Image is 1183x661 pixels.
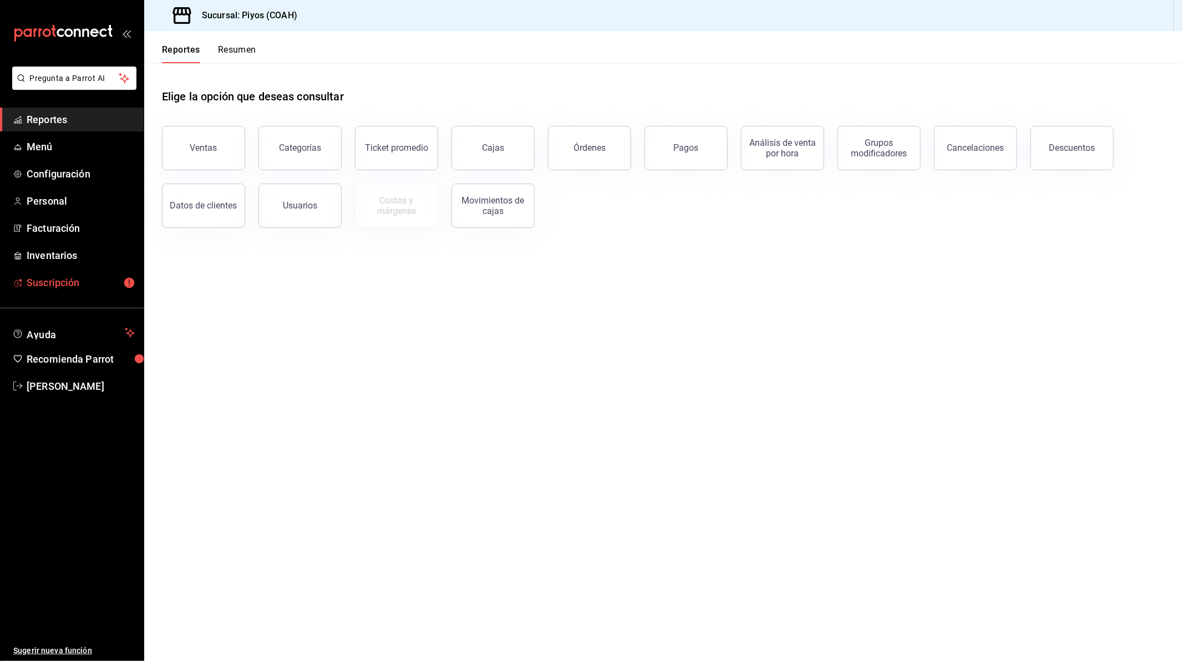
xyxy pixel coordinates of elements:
button: Grupos modificadores [837,126,921,170]
a: Pregunta a Parrot AI [8,80,136,92]
button: Contrata inventarios para ver este reporte [355,184,438,228]
span: Configuración [27,166,135,181]
button: Datos de clientes [162,184,245,228]
div: Cancelaciones [947,143,1004,153]
div: Usuarios [283,200,317,211]
span: Menú [27,139,135,154]
button: Resumen [218,44,256,63]
span: Recomienda Parrot [27,352,135,367]
div: Ticket promedio [365,143,428,153]
span: Sugerir nueva función [13,645,135,657]
div: Órdenes [573,143,606,153]
span: Inventarios [27,248,135,263]
button: open_drawer_menu [122,29,131,38]
div: Categorías [279,143,321,153]
div: Movimientos de cajas [459,195,527,216]
button: Movimientos de cajas [451,184,535,228]
div: Descuentos [1049,143,1095,153]
button: Usuarios [258,184,342,228]
button: Cajas [451,126,535,170]
span: Reportes [27,112,135,127]
div: Cajas [482,143,504,153]
button: Ventas [162,126,245,170]
div: Datos de clientes [170,200,237,211]
button: Órdenes [548,126,631,170]
span: Suscripción [27,275,135,290]
button: Reportes [162,44,200,63]
span: Pregunta a Parrot AI [30,73,119,84]
span: Facturación [27,221,135,236]
div: navigation tabs [162,44,256,63]
button: Pregunta a Parrot AI [12,67,136,90]
span: Personal [27,194,135,209]
div: Pagos [674,143,699,153]
div: Análisis de venta por hora [748,138,817,159]
div: Ventas [190,143,217,153]
h1: Elige la opción que deseas consultar [162,88,344,105]
button: Análisis de venta por hora [741,126,824,170]
button: Categorías [258,126,342,170]
div: Grupos modificadores [845,138,913,159]
h3: Sucursal: Piyos (COAH) [193,9,297,22]
div: Costos y márgenes [362,195,431,216]
span: Ayuda [27,326,120,339]
button: Descuentos [1030,126,1114,170]
button: Pagos [644,126,728,170]
span: [PERSON_NAME] [27,379,135,394]
button: Cancelaciones [934,126,1017,170]
button: Ticket promedio [355,126,438,170]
